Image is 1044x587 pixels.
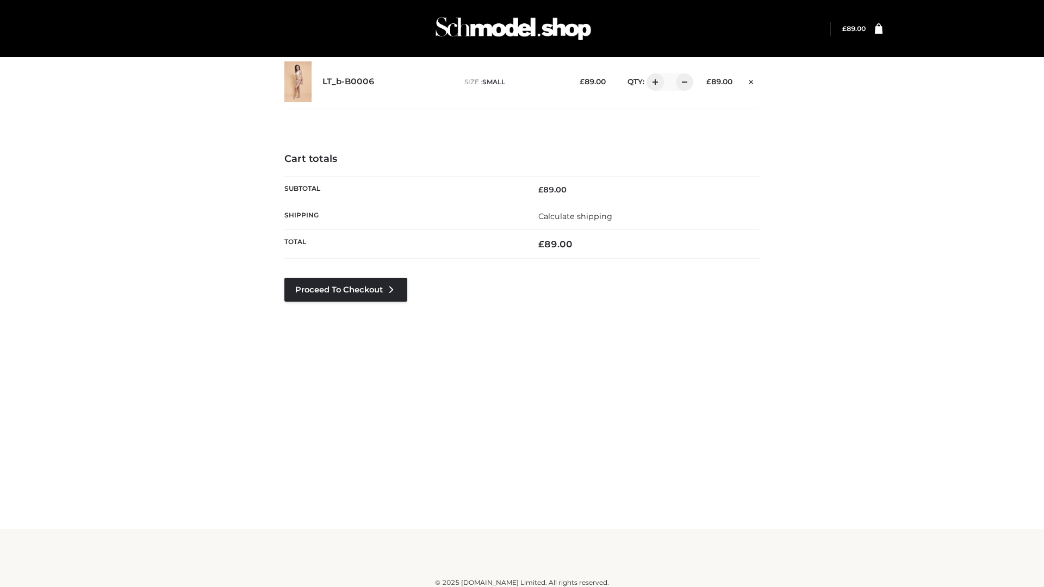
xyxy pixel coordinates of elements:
a: Proceed to Checkout [284,278,407,302]
span: £ [706,77,711,86]
span: £ [580,77,585,86]
img: Schmodel Admin 964 [432,7,595,50]
div: QTY: [617,73,689,91]
th: Shipping [284,203,522,229]
th: Total [284,230,522,259]
th: Subtotal [284,176,522,203]
p: size : [464,77,563,87]
bdi: 89.00 [538,239,573,249]
bdi: 89.00 [580,77,606,86]
bdi: 89.00 [842,24,866,33]
span: SMALL [482,78,505,86]
bdi: 89.00 [538,185,567,195]
a: LT_b-B0006 [322,77,375,87]
span: £ [842,24,847,33]
a: £89.00 [842,24,866,33]
a: Remove this item [743,73,760,88]
bdi: 89.00 [706,77,732,86]
h4: Cart totals [284,153,760,165]
span: £ [538,185,543,195]
a: Calculate shipping [538,211,612,221]
span: £ [538,239,544,249]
